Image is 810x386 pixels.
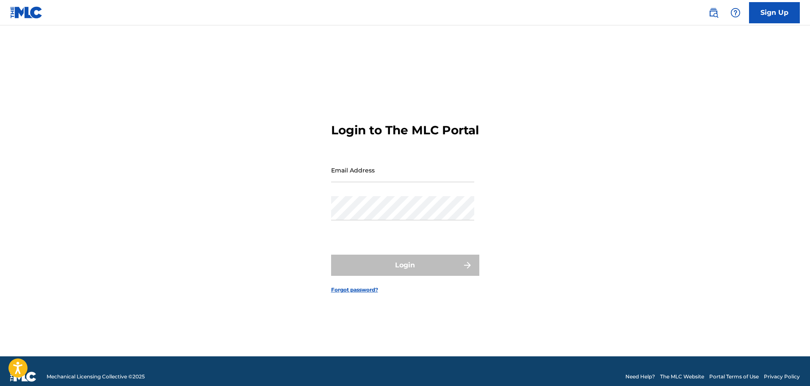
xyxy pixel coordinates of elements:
a: Portal Terms of Use [709,373,759,380]
a: Need Help? [625,373,655,380]
a: Forgot password? [331,286,378,294]
div: Help [727,4,744,21]
img: logo [10,372,36,382]
a: The MLC Website [660,373,704,380]
a: Public Search [705,4,722,21]
img: search [708,8,719,18]
h3: Login to The MLC Portal [331,123,479,138]
a: Privacy Policy [764,373,800,380]
img: help [730,8,741,18]
a: Sign Up [749,2,800,23]
img: MLC Logo [10,6,43,19]
span: Mechanical Licensing Collective © 2025 [47,373,145,380]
